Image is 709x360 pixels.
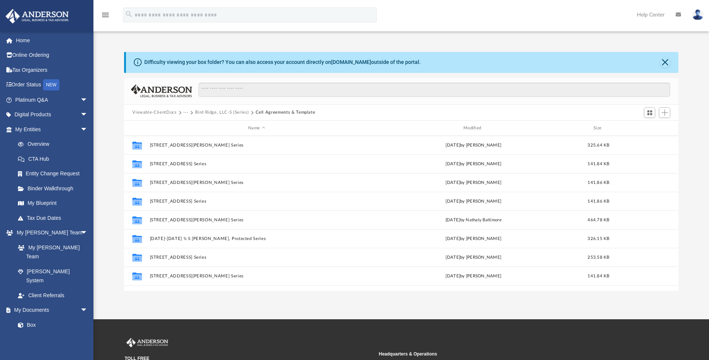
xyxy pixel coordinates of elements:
a: My Blueprint [10,196,95,211]
a: Client Referrals [10,288,95,303]
input: Search files and folders [198,83,670,97]
div: [DATE] by [PERSON_NAME] [367,254,580,261]
div: NEW [43,79,59,90]
a: Platinum Q&Aarrow_drop_down [5,92,99,107]
button: Close [660,57,671,68]
button: Switch to Grid View [644,107,655,118]
div: Size [584,125,614,132]
div: Modified [367,125,580,132]
small: Headquarters & Operations [379,351,628,357]
span: 141.86 KB [588,181,610,185]
a: My [PERSON_NAME] Team [10,240,92,264]
div: [DATE] by [PERSON_NAME] [367,179,580,186]
span: 253.58 KB [588,255,610,259]
button: [STREET_ADDRESS] Series [150,255,364,260]
i: menu [101,10,110,19]
a: Overview [10,137,99,152]
button: [STREET_ADDRESS][PERSON_NAME] Series [150,180,364,185]
a: Binder Walkthrough [10,181,99,196]
div: id [127,125,146,132]
div: [DATE] by [PERSON_NAME] [367,161,580,167]
button: Bird Ridge, LLC-S (Series) [195,109,249,116]
img: Anderson Advisors Platinum Portal [3,9,71,24]
span: arrow_drop_down [80,122,95,137]
div: by [PERSON_NAME] [367,236,580,242]
div: [DATE] by [PERSON_NAME] [367,198,580,205]
div: by [PERSON_NAME] [367,142,580,149]
a: My Documentsarrow_drop_down [5,303,95,318]
span: 464.78 KB [588,218,610,222]
a: Home [5,33,99,48]
a: My Entitiesarrow_drop_down [5,122,99,137]
button: [STREET_ADDRESS] Series [150,199,364,204]
button: [DATE]-[DATE] ½ S [PERSON_NAME], Protected Series [150,236,364,241]
div: Name [149,125,363,132]
span: arrow_drop_down [80,303,95,318]
div: [DATE] by Nathaly Baltimore [367,217,580,224]
a: Order StatusNEW [5,77,99,93]
i: search [125,10,133,18]
a: Online Ordering [5,48,99,63]
img: User Pic [692,9,703,20]
span: [DATE] [446,237,460,241]
a: Entity Change Request [10,166,99,181]
button: [STREET_ADDRESS][PERSON_NAME] Series [150,143,364,148]
div: Difficulty viewing your box folder? You can also access your account directly on outside of the p... [144,58,421,66]
a: Tax Due Dates [10,210,99,225]
button: Add [659,107,670,118]
a: menu [101,14,110,19]
span: arrow_drop_down [80,92,95,108]
a: Meeting Minutes [10,332,95,347]
a: My [PERSON_NAME] Teamarrow_drop_down [5,225,95,240]
span: 325.64 KB [588,143,610,147]
div: grid [124,136,678,290]
span: arrow_drop_down [80,225,95,241]
div: id [617,125,669,132]
button: [STREET_ADDRESS][PERSON_NAME] Series [150,218,364,222]
a: [DOMAIN_NAME] [331,59,371,65]
span: arrow_drop_down [80,107,95,123]
button: ··· [184,109,188,116]
img: Anderson Advisors Platinum Portal [125,338,170,348]
button: Viewable-ClientDocs [132,109,176,116]
span: 326.15 KB [588,237,610,241]
a: [PERSON_NAME] System [10,264,95,288]
a: Digital Productsarrow_drop_down [5,107,99,122]
button: [STREET_ADDRESS] Series [150,161,364,166]
a: CTA Hub [10,151,99,166]
button: Cell Agreements & Template [256,109,315,116]
a: Tax Organizers [5,62,99,77]
button: [STREET_ADDRESS][PERSON_NAME] Series [150,274,364,279]
span: 141.86 KB [588,199,610,203]
span: [DATE] [446,143,460,147]
span: 141.84 KB [588,162,610,166]
span: 141.84 KB [588,274,610,278]
a: Box [10,317,92,332]
div: [DATE] by [PERSON_NAME] [367,273,580,280]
